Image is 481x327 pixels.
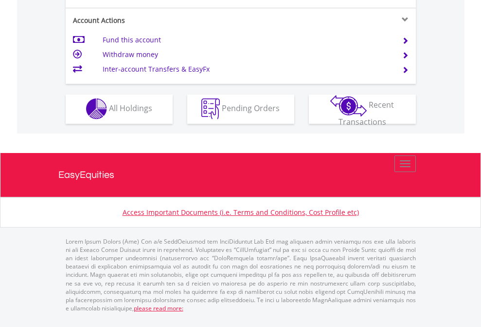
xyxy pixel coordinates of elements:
[330,95,367,116] img: transactions-zar-wht.png
[338,99,394,127] span: Recent Transactions
[66,237,416,312] p: Lorem Ipsum Dolors (Ame) Con a/e SeddOeiusmod tem InciDiduntut Lab Etd mag aliquaen admin veniamq...
[109,103,152,114] span: All Holdings
[222,103,280,114] span: Pending Orders
[86,98,107,119] img: holdings-wht.png
[66,16,241,25] div: Account Actions
[309,95,416,124] button: Recent Transactions
[187,95,294,124] button: Pending Orders
[201,98,220,119] img: pending_instructions-wht.png
[123,208,359,217] a: Access Important Documents (i.e. Terms and Conditions, Cost Profile etc)
[103,62,390,77] td: Inter-account Transfers & EasyFx
[103,47,390,62] td: Withdraw money
[134,304,183,312] a: please read more:
[103,33,390,47] td: Fund this account
[58,153,423,197] a: EasyEquities
[66,95,173,124] button: All Holdings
